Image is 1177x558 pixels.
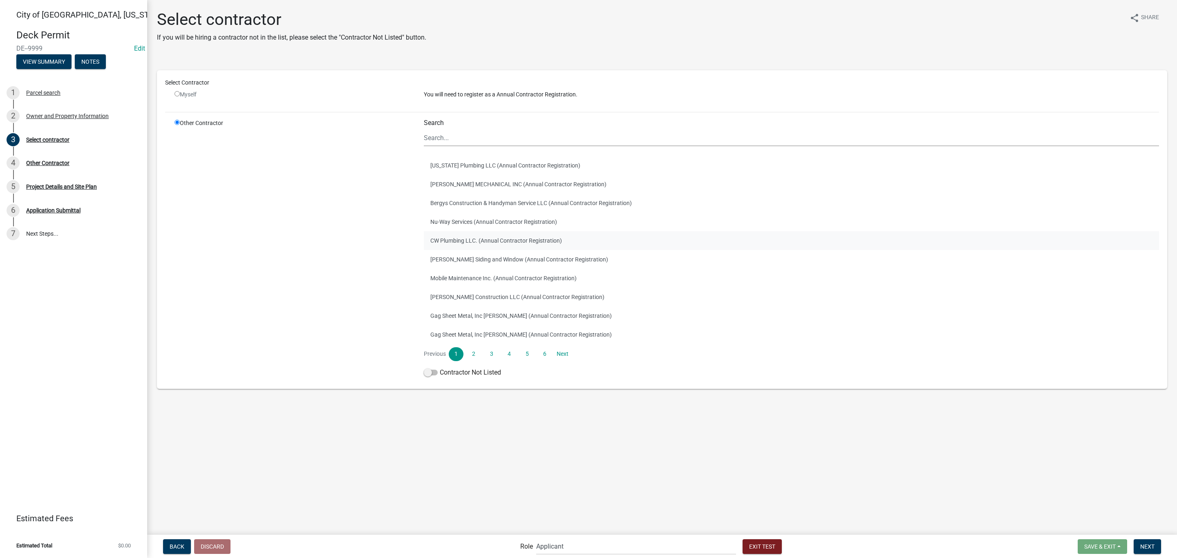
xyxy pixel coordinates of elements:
[26,137,69,143] div: Select contractor
[1078,539,1127,554] button: Save & Exit
[134,45,145,52] wm-modal-confirm: Edit Application Number
[118,543,131,548] span: $0.00
[16,10,165,20] span: City of [GEOGRAPHIC_DATA], [US_STATE]
[743,539,782,554] button: Exit Test
[424,368,501,377] label: Contractor Not Listed
[7,156,20,170] div: 4
[424,129,1159,146] input: Search...
[466,347,481,361] a: 2
[1084,543,1116,549] span: Save & Exit
[134,45,145,52] a: Edit
[175,90,412,99] div: Myself
[26,160,69,166] div: Other Contractor
[424,250,1159,269] button: [PERSON_NAME] Siding and Window (Annual Contractor Registration)
[424,212,1159,231] button: Nu-Way Services (Annual Contractor Registration)
[502,347,517,361] a: 4
[16,54,72,69] button: View Summary
[537,347,552,361] a: 6
[7,109,20,123] div: 2
[7,180,20,193] div: 5
[520,543,533,550] label: Role
[1141,13,1159,23] span: Share
[163,539,191,554] button: Back
[7,133,20,146] div: 3
[749,543,775,549] span: Exit Test
[26,184,97,190] div: Project Details and Site Plan
[1130,13,1139,23] i: share
[424,120,444,126] label: Search
[7,86,20,99] div: 1
[1140,543,1155,549] span: Next
[7,510,134,527] a: Estimated Fees
[168,119,418,381] div: Other Contractor
[424,156,1159,175] button: [US_STATE] Plumbing LLC (Annual Contractor Registration)
[424,90,1159,99] p: You will need to register as a Annual Contractor Registration.
[75,54,106,69] button: Notes
[555,347,570,361] a: Next
[519,347,534,361] a: 5
[16,45,131,52] span: DE--9999
[170,543,184,549] span: Back
[1134,539,1161,554] button: Next
[424,231,1159,250] button: CW Plumbing LLC. (Annual Contractor Registration)
[7,204,20,217] div: 6
[16,59,72,65] wm-modal-confirm: Summary
[194,539,230,554] button: Discard
[7,227,20,240] div: 7
[424,269,1159,288] button: Mobile Maintenance Inc. (Annual Contractor Registration)
[424,306,1159,325] button: Gag Sheet Metal, Inc [PERSON_NAME] (Annual Contractor Registration)
[157,10,426,29] h1: Select contractor
[424,194,1159,212] button: Bergys Construction & Handyman Service LLC (Annual Contractor Registration)
[26,90,60,96] div: Parcel search
[1123,10,1166,26] button: shareShare
[26,113,109,119] div: Owner and Property Information
[159,78,1165,87] div: Select Contractor
[424,347,1159,361] nav: Page navigation
[424,288,1159,306] button: [PERSON_NAME] Construction LLC (Annual Contractor Registration)
[484,347,499,361] a: 3
[424,175,1159,194] button: [PERSON_NAME] MECHANICAL INC (Annual Contractor Registration)
[16,543,52,548] span: Estimated Total
[75,59,106,65] wm-modal-confirm: Notes
[424,325,1159,344] button: Gag Sheet Metal, Inc [PERSON_NAME] (Annual Contractor Registration)
[16,29,141,41] h4: Deck Permit
[26,208,81,213] div: Application Submittal
[449,347,463,361] a: 1
[157,33,426,42] p: If you will be hiring a contractor not in the list, please select the "Contractor Not Listed" but...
